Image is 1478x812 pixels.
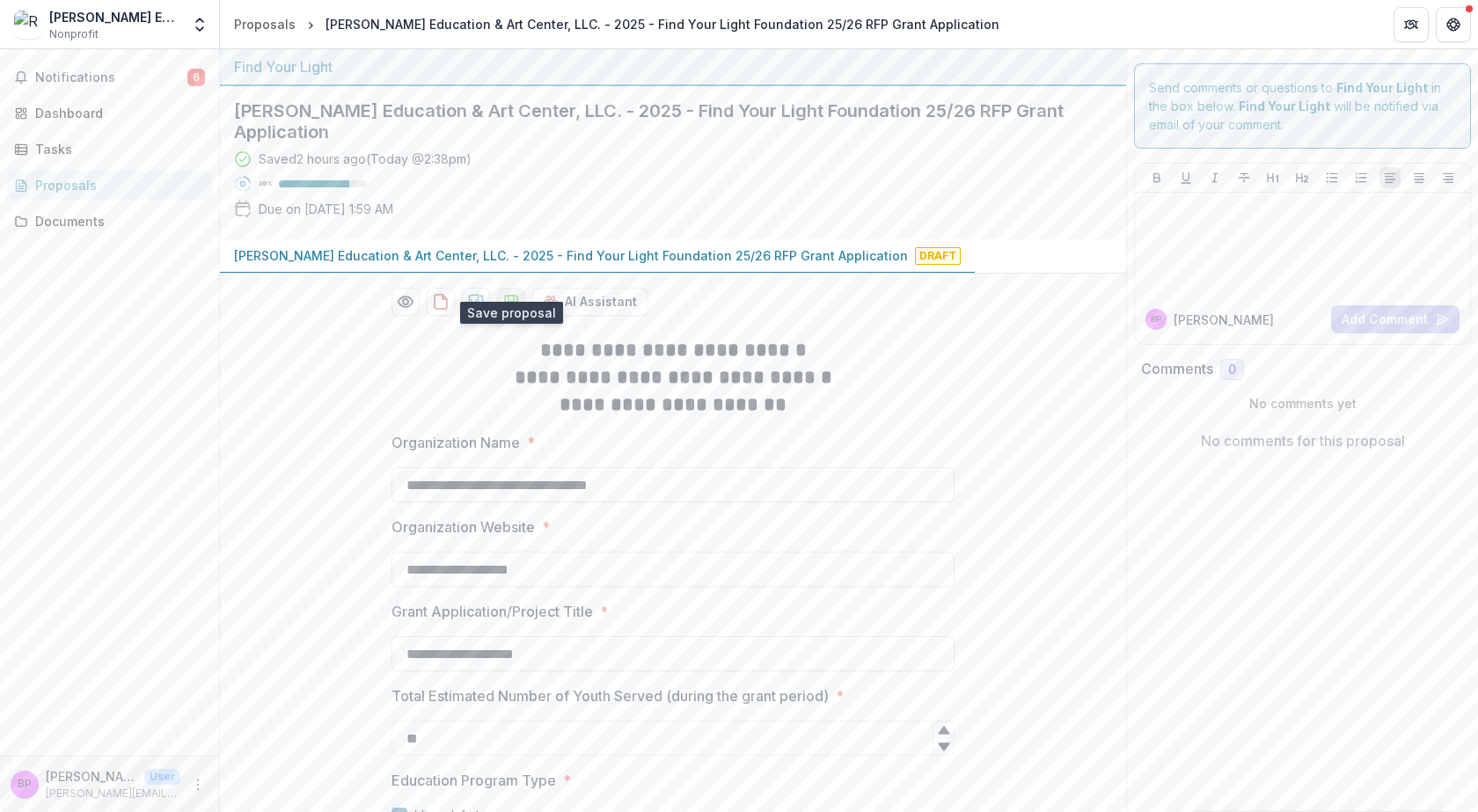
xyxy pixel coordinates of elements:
span: 0 [1228,362,1236,377]
button: Preview 7c864146-cb77-48b1-924d-0a23be66729d-0.pdf [391,288,420,316]
button: Align Left [1379,167,1401,188]
div: Dashboard [35,104,198,122]
button: Heading 2 [1291,167,1313,188]
button: Notifications6 [7,63,212,91]
div: Find Your Light [234,56,1112,77]
a: Tasks [7,135,212,164]
div: Tasks [35,140,198,158]
p: Organization Website [391,516,535,538]
p: Due on [DATE] 1:59 AM [259,200,393,218]
p: 80 % [259,178,272,190]
div: Documents [35,212,198,230]
button: Get Help [1436,7,1471,42]
button: Partners [1394,7,1429,42]
p: No comments for this proposal [1201,430,1405,451]
div: Belinda Roberson, PhD [18,779,32,790]
span: Nonprofit [49,26,99,42]
button: Ordered List [1350,167,1372,188]
img: Renzi Education & Art Center, LLC. [14,11,42,39]
button: download-proposal [427,288,455,316]
p: Total Estimated Number of Youth Served (during the grant period) [391,685,829,706]
span: Draft [915,247,961,265]
button: Open entity switcher [187,7,212,42]
p: No comments yet [1141,394,1464,413]
p: User [144,769,180,785]
a: Proposals [227,11,303,37]
p: Education Program Type [391,770,556,791]
a: Dashboard [7,99,212,128]
button: AI Assistant [532,288,648,316]
nav: breadcrumb [227,11,1006,37]
div: [PERSON_NAME] Education & Art Center, LLC. - 2025 - Find Your Light Foundation 25/26 RFP Grant Ap... [326,15,999,33]
div: Saved 2 hours ago ( Today @ 2:38pm ) [259,150,472,168]
button: Strike [1233,167,1255,188]
p: [PERSON_NAME] Education & Art Center, LLC. - 2025 - Find Your Light Foundation 25/26 RFP Grant Ap... [234,246,908,265]
button: download-proposal [462,288,490,316]
strong: Find Your Light [1239,99,1330,113]
button: Bullet List [1321,167,1343,188]
button: Add Comment [1331,305,1460,333]
span: 6 [187,69,205,86]
p: [PERSON_NAME], PhD [46,767,137,786]
h2: Comments [1141,361,1213,377]
button: More [187,774,209,795]
button: Underline [1175,167,1196,188]
button: download-proposal [497,288,525,316]
button: Align Center [1408,167,1430,188]
div: [PERSON_NAME] Education & Art Center, LLC. [49,8,180,26]
div: Proposals [234,15,296,33]
a: Proposals [7,171,212,200]
h2: [PERSON_NAME] Education & Art Center, LLC. - 2025 - Find Your Light Foundation 25/26 RFP Grant Ap... [234,100,1084,143]
p: [PERSON_NAME][EMAIL_ADDRESS][DOMAIN_NAME] [46,786,180,801]
a: Documents [7,207,212,236]
button: Bold [1146,167,1167,188]
div: Send comments or questions to in the box below. will be notified via email of your comment. [1134,63,1471,149]
button: Heading 1 [1262,167,1284,188]
button: Italicize [1204,167,1226,188]
strong: Find Your Light [1336,80,1428,95]
p: Grant Application/Project Title [391,601,593,622]
button: Align Right [1438,167,1459,188]
div: Belinda Roberson, PhD [1151,315,1161,324]
div: Proposals [35,176,198,194]
p: [PERSON_NAME] [1174,311,1274,329]
p: Organization Name [391,432,520,453]
span: Notifications [35,70,187,85]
